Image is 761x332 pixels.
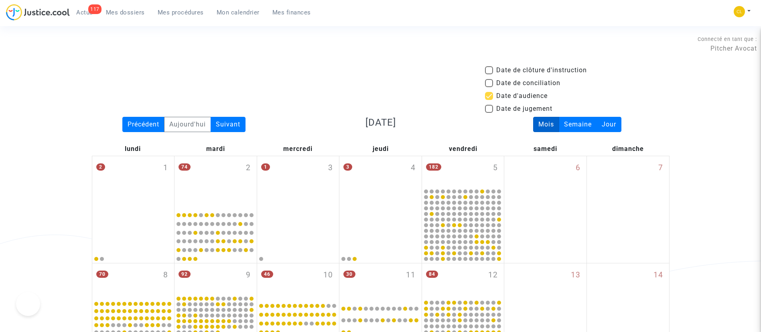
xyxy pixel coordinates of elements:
div: Semaine [559,117,597,132]
div: jeudi septembre 4, 3 events, click to expand [339,156,422,208]
div: mardi septembre 9, 92 events, click to expand [175,263,257,295]
span: 11 [406,269,416,281]
span: 14 [653,269,663,281]
div: 117 [88,4,101,14]
span: Mes dossiers [106,9,145,16]
div: Jour [597,117,621,132]
div: mercredi [257,142,339,156]
span: 74 [179,163,191,171]
span: 70 [96,271,108,278]
img: jc-logo.svg [6,4,70,20]
span: Mon calendrier [217,9,260,16]
span: Date de conciliation [496,78,560,88]
a: Mes procédures [151,6,210,18]
span: 182 [426,163,441,171]
div: lundi septembre 1, 2 events, click to expand [92,156,175,208]
span: Date d'audience [496,91,548,101]
span: Date de jugement [496,104,552,114]
span: Date de clôture d'instruction [496,65,587,75]
a: Mes dossiers [99,6,151,18]
a: Mon calendrier [210,6,266,18]
span: 3 [328,162,333,174]
span: 6 [576,162,580,174]
iframe: Help Scout Beacon - Open [16,292,40,316]
span: 3 [343,163,352,171]
div: jeudi [339,142,422,156]
div: mardi [174,142,257,156]
h3: [DATE] [288,117,473,128]
span: 5 [493,162,498,174]
span: 92 [179,271,191,278]
span: 1 [261,163,270,171]
span: 9 [246,269,251,281]
span: 7 [658,162,663,174]
a: Mes finances [266,6,317,18]
span: 2 [246,162,251,174]
span: 84 [426,271,438,278]
div: vendredi septembre 5, 182 events, click to expand [422,156,504,187]
span: 2 [96,163,105,171]
span: Actus [76,9,93,16]
div: vendredi [422,142,504,156]
span: 30 [343,271,355,278]
span: 1 [163,162,168,174]
div: samedi [504,142,587,156]
span: Mes procédures [158,9,204,16]
div: lundi [92,142,175,156]
div: Mois [533,117,559,132]
img: 6fca9af68d76bfc0a5525c74dfee314f [734,6,745,17]
span: Mes finances [272,9,311,16]
span: 10 [323,269,333,281]
a: 117Actus [70,6,99,18]
span: 46 [261,271,273,278]
span: 12 [488,269,498,281]
span: 4 [411,162,416,174]
div: vendredi septembre 12, 84 events, click to expand [422,263,504,299]
div: samedi septembre 6 [504,156,586,263]
span: 8 [163,269,168,281]
span: Connecté en tant que : [698,36,757,42]
div: Précédent [122,117,164,132]
div: jeudi septembre 11, 30 events, click to expand [339,263,422,299]
div: mercredi septembre 3, One event, click to expand [257,156,339,208]
div: mercredi septembre 10, 46 events, click to expand [257,263,339,299]
div: Suivant [211,117,246,132]
div: dimanche septembre 7 [587,156,669,263]
div: mardi septembre 2, 74 events, click to expand [175,156,257,208]
div: dimanche [587,142,670,156]
div: Aujourd'hui [164,117,211,132]
div: lundi septembre 8, 70 events, click to expand [92,263,175,299]
span: 13 [571,269,580,281]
